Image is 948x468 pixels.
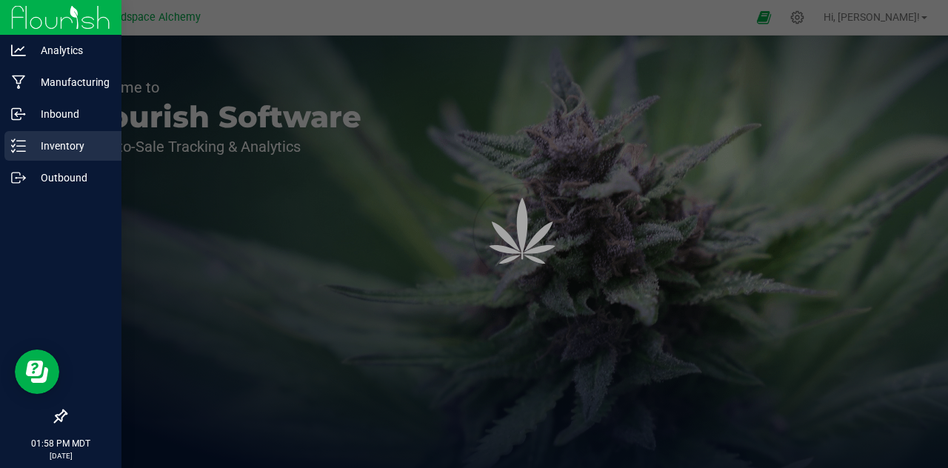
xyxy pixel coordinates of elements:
[11,75,26,90] inline-svg: Manufacturing
[11,107,26,121] inline-svg: Inbound
[26,73,115,91] p: Manufacturing
[15,350,59,394] iframe: Resource center
[11,170,26,185] inline-svg: Outbound
[7,437,115,450] p: 01:58 PM MDT
[11,138,26,153] inline-svg: Inventory
[26,105,115,123] p: Inbound
[26,169,115,187] p: Outbound
[26,137,115,155] p: Inventory
[11,43,26,58] inline-svg: Analytics
[26,41,115,59] p: Analytics
[7,450,115,461] p: [DATE]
